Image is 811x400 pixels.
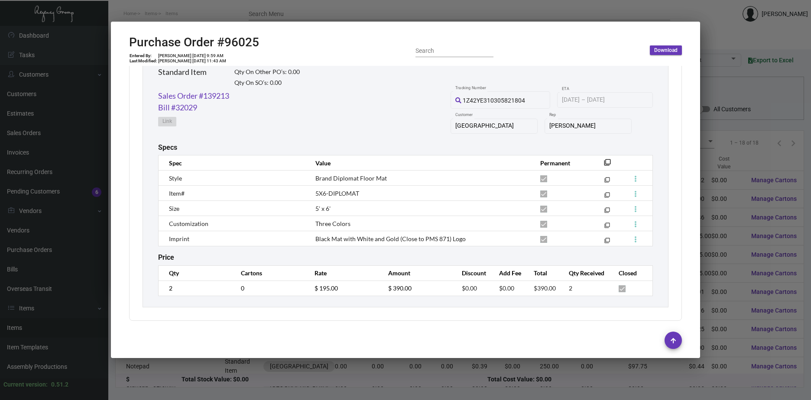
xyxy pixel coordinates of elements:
a: Bill #32029 [158,102,197,113]
th: Discount [453,265,490,281]
th: Rate [306,265,380,281]
button: Download [650,45,682,55]
h2: Standard Item [158,68,207,77]
input: Start date [562,97,580,103]
td: [PERSON_NAME] [DATE] 11:43 AM [158,58,227,64]
span: 5' x 6' [315,205,331,212]
span: 2 [569,284,572,292]
th: Spec [159,155,307,171]
button: Link [158,117,176,126]
h2: Purchase Order #96025 [129,35,259,50]
span: $0.00 [499,284,514,292]
span: Customization [169,220,208,227]
th: Qty [159,265,232,281]
th: Add Fee [490,265,525,281]
h2: Specs [158,143,177,152]
span: Link [162,118,172,125]
td: [PERSON_NAME] [DATE] 9:59 AM [158,53,227,58]
div: Current version: [3,380,48,389]
mat-icon: filter_none [604,194,610,200]
th: Total [525,265,560,281]
mat-icon: filter_none [604,179,610,184]
span: Style [169,174,182,182]
th: Closed [610,265,652,281]
span: Download [654,47,678,54]
mat-icon: filter_none [604,209,610,215]
input: End date [587,97,629,103]
span: 5X6-DIPLOMAT [315,190,359,197]
th: Value [307,155,532,171]
a: Sales Order #139213 [158,90,229,102]
td: Last Modified: [129,58,158,64]
th: Permanent [532,155,591,171]
th: Cartons [232,265,306,281]
th: Qty Received [560,265,610,281]
span: Size [169,205,179,212]
span: Three Colors [315,220,350,227]
mat-icon: filter_none [604,224,610,230]
h2: Price [158,253,174,261]
span: – [581,97,585,103]
span: Brand Diplomat Floor Mat [315,174,387,182]
div: 0.51.2 [51,380,68,389]
span: Item# [169,190,185,197]
span: $390.00 [534,284,556,292]
mat-icon: filter_none [604,161,611,168]
td: Entered By: [129,53,158,58]
span: $0.00 [462,284,477,292]
span: 1Z42YE310305821804 [463,97,525,104]
span: Black Mat with White and Gold (Close to PMS 871) Logo [315,235,466,242]
h2: Qty On SO’s: 0.00 [234,79,300,87]
th: Amount [380,265,453,281]
mat-icon: filter_none [604,239,610,245]
h2: Qty On Other PO’s: 0.00 [234,68,300,76]
span: Imprint [169,235,189,242]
